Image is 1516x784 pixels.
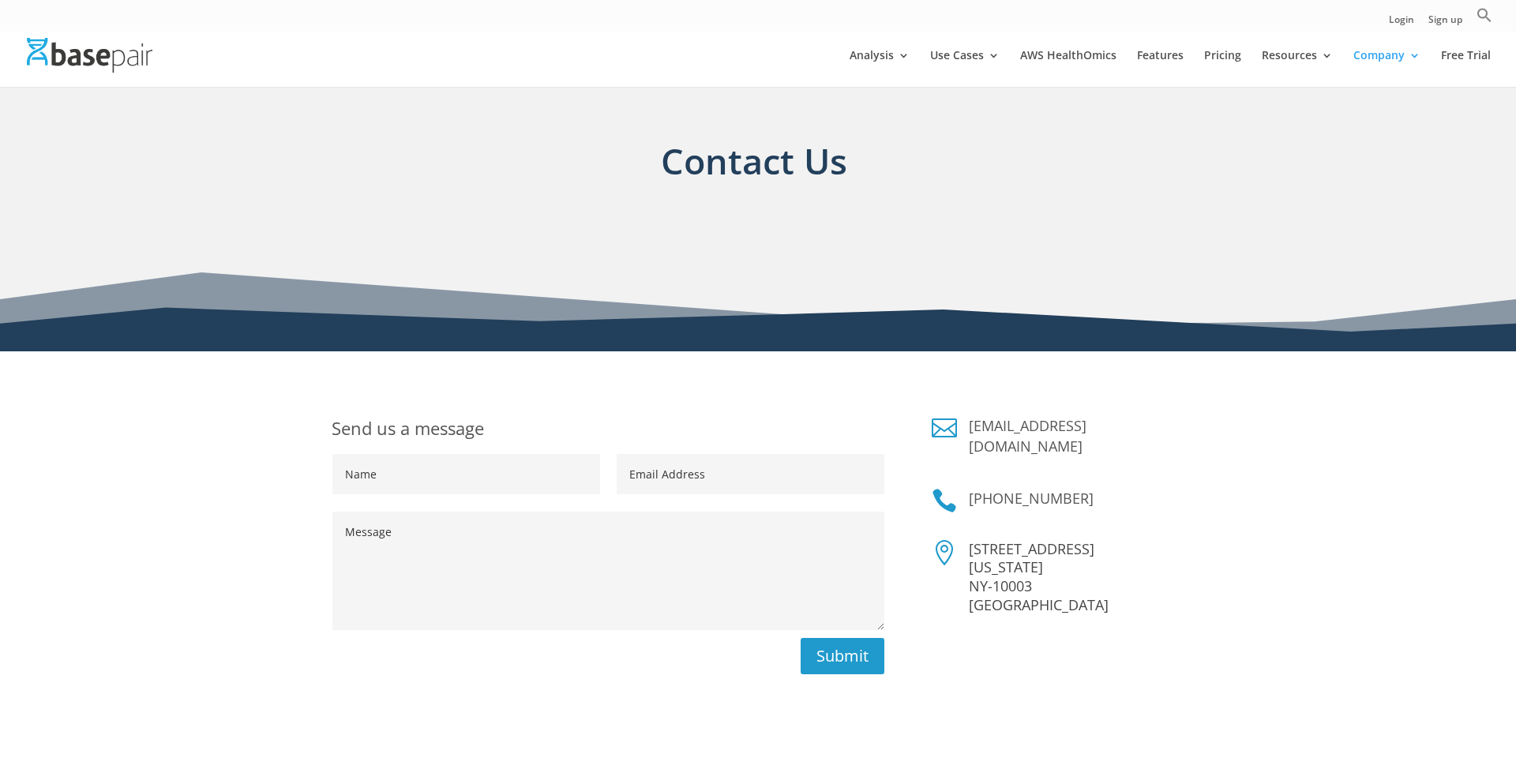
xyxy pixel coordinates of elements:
h1: Contact Us [332,135,1176,212]
a: Company [1353,50,1420,87]
a: Search Icon Link [1477,7,1492,32]
button: Submit [801,638,884,674]
a: Features [1137,50,1184,87]
a: [EMAIL_ADDRESS][DOMAIN_NAME] [969,416,1086,456]
a:  [932,488,957,513]
input: Name [332,454,600,494]
img: Basepair [27,38,152,72]
input: Email Address [617,454,884,494]
a: Resources [1262,50,1333,87]
a: Free Trial [1441,50,1491,87]
a: Login [1389,15,1414,32]
a: AWS HealthOmics [1020,50,1116,87]
a: Use Cases [930,50,1000,87]
a: Pricing [1204,50,1241,87]
h1: Send us a message [332,415,884,454]
a: Sign up [1428,15,1462,32]
p: [STREET_ADDRESS] [US_STATE] NY-10003 [GEOGRAPHIC_DATA] [969,540,1184,615]
span:  [932,540,957,565]
svg: Search [1477,7,1492,23]
a: [PHONE_NUMBER] [969,489,1094,508]
a: Analysis [850,50,910,87]
a:  [932,415,957,441]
